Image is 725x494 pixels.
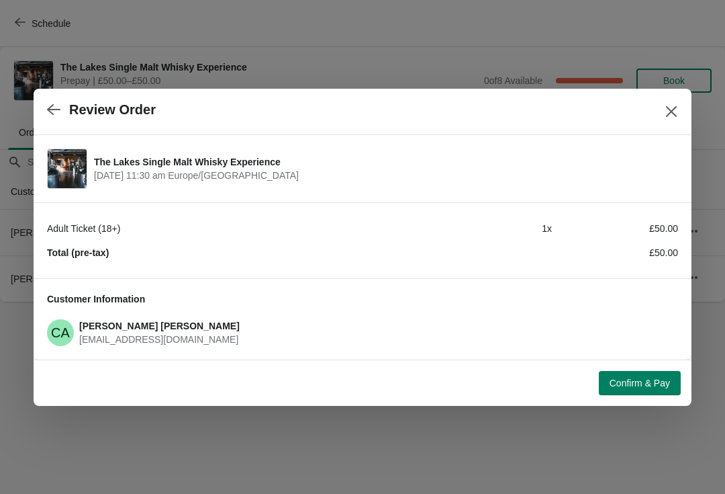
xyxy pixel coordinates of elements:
[552,222,678,235] div: £50.00
[94,155,671,169] span: The Lakes Single Malt Whisky Experience
[47,247,109,258] strong: Total (pre-tax)
[610,378,670,388] span: Confirm & Pay
[79,321,240,331] span: [PERSON_NAME] [PERSON_NAME]
[79,334,238,345] span: [EMAIL_ADDRESS][DOMAIN_NAME]
[94,169,671,182] span: [DATE] 11:30 am Europe/[GEOGRAPHIC_DATA]
[48,149,87,188] img: The Lakes Single Malt Whisky Experience | | August 30 | 11:30 am Europe/London
[552,246,678,259] div: £50.00
[599,371,681,395] button: Confirm & Pay
[69,102,156,118] h2: Review Order
[426,222,552,235] div: 1 x
[47,319,74,346] span: Chris
[51,325,70,340] text: CA
[659,99,683,124] button: Close
[47,222,426,235] div: Adult Ticket (18+)
[47,294,145,304] span: Customer Information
